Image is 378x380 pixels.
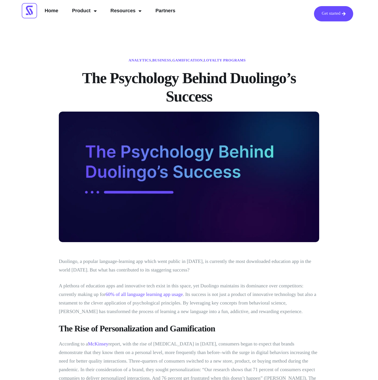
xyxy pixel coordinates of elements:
[106,6,146,16] a: Resources
[59,112,319,242] img: Thumbnail Image - The Psychology Behind Duolingo's Success
[40,6,180,16] nav: Menu
[151,6,180,16] a: Partners
[88,341,108,347] a: McKinsey
[204,58,246,62] a: Loyalty Programs
[322,12,340,16] span: Get started
[67,6,101,16] a: Product
[314,6,353,21] a: Get started
[129,58,151,62] a: Analytics
[172,58,203,62] a: Gamification
[59,323,319,334] h3: The Rise of Personalization and Gamification
[105,292,183,297] a: 60% of all language learning app usage
[59,257,319,275] p: Duolingo, a popular language-learning app which went public in [DATE], is currently the most down...
[59,282,319,316] p: A plethora of education apps and innovative tech exist in this space, yet Duolingo maintains its ...
[22,3,37,18] img: Scrimmage Square Icon Logo
[40,6,63,16] a: Home
[152,58,171,62] a: Business
[129,58,246,63] span: , , ,
[59,69,319,105] h1: The Psychology Behind Duolingo’s Success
